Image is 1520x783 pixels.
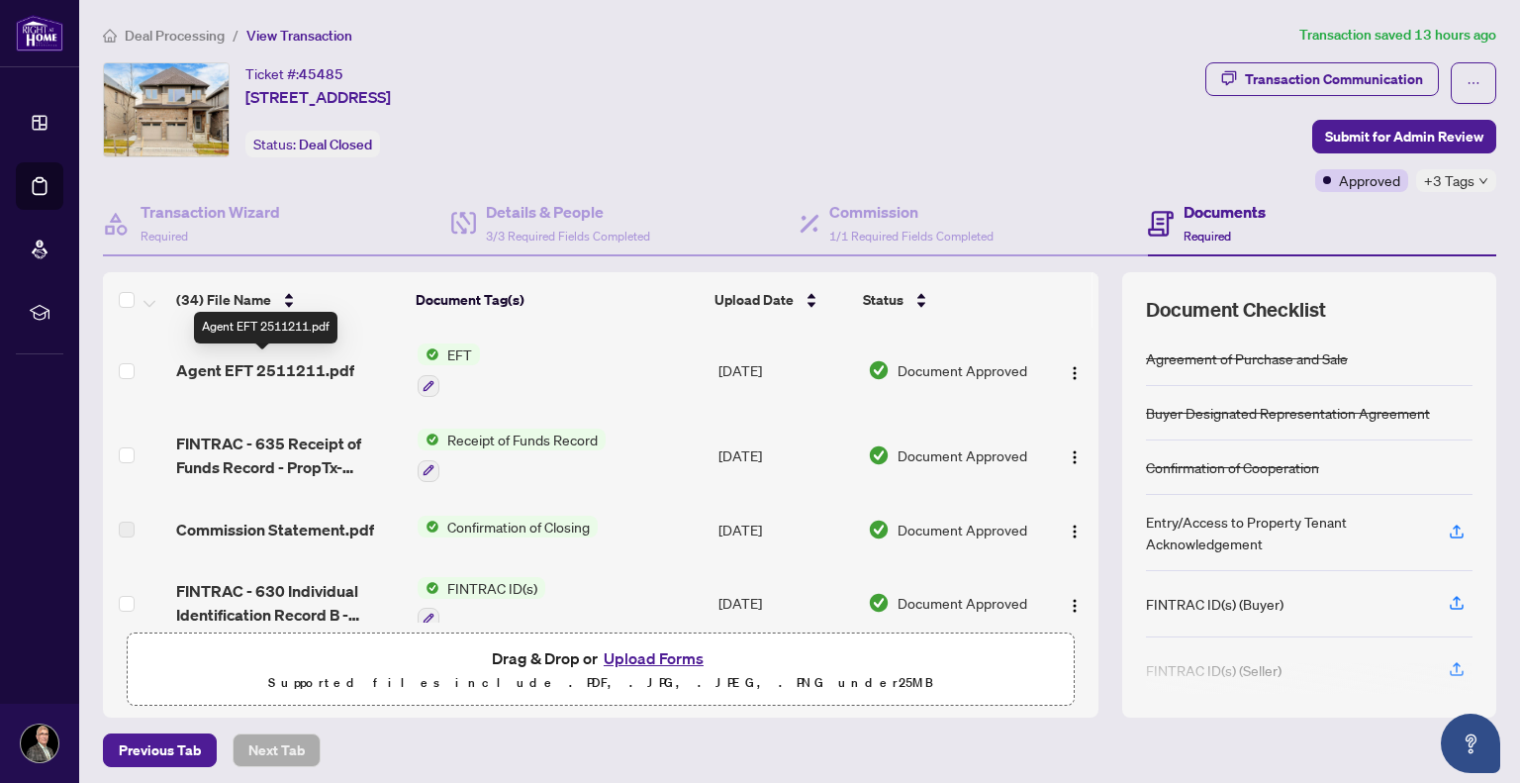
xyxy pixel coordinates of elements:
span: Previous Tab [119,734,201,766]
span: Required [1184,229,1231,244]
th: Upload Date [707,272,854,328]
button: Submit for Admin Review [1312,120,1496,153]
td: [DATE] [711,328,860,413]
h4: Details & People [486,200,650,224]
span: ellipsis [1467,76,1480,90]
span: FINTRAC - 630 Individual Identification Record B - PropTx-OREA_[DATE] 07_53_44.pdf [176,579,401,627]
th: (34) File Name [168,272,408,328]
span: 1/1 Required Fields Completed [829,229,994,244]
span: Receipt of Funds Record [439,429,606,450]
div: Confirmation of Cooperation [1146,456,1319,478]
span: Document Approved [898,359,1027,381]
button: Status IconEFT [418,343,480,397]
span: Drag & Drop or [492,645,710,671]
th: Status [855,272,1040,328]
span: down [1478,176,1488,186]
img: Document Status [868,444,890,466]
li: / [233,24,238,47]
div: Transaction Communication [1245,63,1423,95]
span: [STREET_ADDRESS] [245,85,391,109]
button: Status IconReceipt of Funds Record [418,429,606,482]
td: [DATE] [711,498,860,561]
span: +3 Tags [1424,169,1474,192]
img: logo [16,15,63,51]
span: 3/3 Required Fields Completed [486,229,650,244]
img: Document Status [868,592,890,614]
td: [DATE] [711,413,860,498]
img: Profile Icon [21,725,58,762]
span: Status [863,289,903,311]
span: Submit for Admin Review [1325,121,1483,152]
h4: Documents [1184,200,1266,224]
div: FINTRAC ID(s) (Seller) [1146,659,1282,681]
span: (34) File Name [176,289,271,311]
div: Entry/Access to Property Tenant Acknowledgement [1146,511,1425,554]
span: Commission Statement.pdf [176,518,374,541]
img: Logo [1067,524,1083,539]
span: View Transaction [246,27,352,45]
article: Transaction saved 13 hours ago [1299,24,1496,47]
div: Agreement of Purchase and Sale [1146,347,1348,369]
button: Open asap [1441,714,1500,773]
h4: Transaction Wizard [141,200,280,224]
div: Ticket #: [245,62,343,85]
p: Supported files include .PDF, .JPG, .JPEG, .PNG under 25 MB [140,671,1062,695]
button: Upload Forms [598,645,710,671]
span: Required [141,229,188,244]
span: Deal Closed [299,136,372,153]
th: Document Tag(s) [408,272,708,328]
button: Transaction Communication [1205,62,1439,96]
span: Confirmation of Closing [439,516,598,538]
img: Status Icon [418,429,439,450]
img: Status Icon [418,516,439,538]
div: Buyer Designated Representation Agreement [1146,402,1430,424]
button: Next Tab [233,734,321,767]
td: [DATE] [711,561,860,646]
span: Approved [1339,169,1400,191]
button: Logo [1059,514,1091,545]
img: Logo [1067,365,1083,381]
button: Logo [1059,440,1091,471]
button: Status IconFINTRAC ID(s) [418,577,545,631]
span: 45485 [299,65,343,83]
span: Deal Processing [125,27,225,45]
h4: Commission [829,200,994,224]
img: Logo [1067,598,1083,614]
img: Document Status [868,519,890,540]
span: Agent EFT 2511211.pdf [176,358,354,382]
span: Document Approved [898,592,1027,614]
div: Agent EFT 2511211.pdf [194,312,337,343]
button: Status IconConfirmation of Closing [418,516,598,538]
span: FINTRAC - 635 Receipt of Funds Record - PropTx-OREA_[DATE] 07_54_11.pdf [176,432,401,479]
div: FINTRAC ID(s) (Buyer) [1146,593,1283,615]
span: home [103,29,117,43]
button: Logo [1059,354,1091,386]
span: Upload Date [714,289,794,311]
img: Status Icon [418,343,439,365]
span: Drag & Drop orUpload FormsSupported files include .PDF, .JPG, .JPEG, .PNG under25MB [128,634,1074,707]
span: Document Checklist [1146,296,1326,324]
span: EFT [439,343,480,365]
span: FINTRAC ID(s) [439,577,545,599]
button: Logo [1059,587,1091,619]
span: Document Approved [898,444,1027,466]
img: IMG-S12300409_1.jpg [104,63,229,156]
img: Document Status [868,359,890,381]
img: Logo [1067,449,1083,465]
span: Document Approved [898,519,1027,540]
button: Previous Tab [103,734,217,767]
div: Status: [245,131,380,157]
img: Status Icon [418,577,439,599]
